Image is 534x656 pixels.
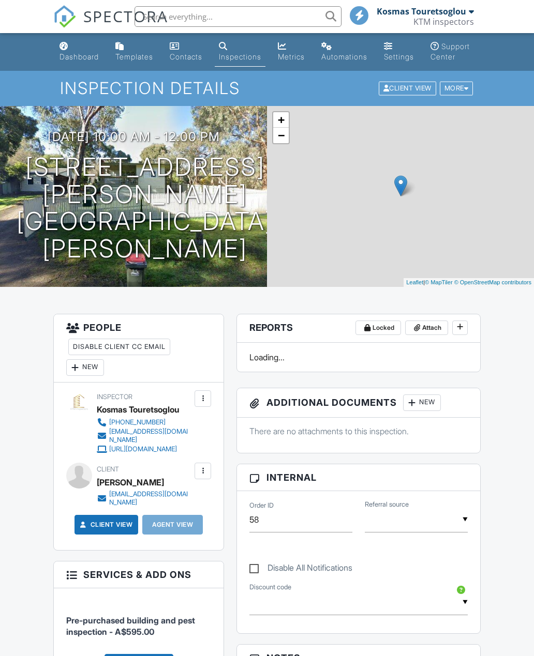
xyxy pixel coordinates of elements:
[274,37,309,67] a: Metrics
[97,428,192,444] a: [EMAIL_ADDRESS][DOMAIN_NAME]
[237,464,480,491] h3: Internal
[249,501,274,510] label: Order ID
[406,279,423,285] a: Leaflet
[109,428,192,444] div: [EMAIL_ADDRESS][DOMAIN_NAME]
[377,6,466,17] div: Kosmas Touretsoglou
[53,14,168,36] a: SPECTORA
[97,417,192,428] a: [PHONE_NUMBER]
[321,52,367,61] div: Automations
[111,37,157,67] a: Templates
[426,37,479,67] a: Support Center
[54,314,224,383] h3: People
[97,490,192,507] a: [EMAIL_ADDRESS][DOMAIN_NAME]
[378,84,439,91] a: Client View
[17,154,273,263] h1: [STREET_ADDRESS][PERSON_NAME] [GEOGRAPHIC_DATA][PERSON_NAME]
[249,583,291,592] label: Discount code
[431,42,470,61] div: Support Center
[278,52,305,61] div: Metrics
[413,17,474,27] div: KTM inspectors
[380,37,418,67] a: Settings
[68,339,170,355] div: Disable Client CC Email
[97,475,164,490] div: [PERSON_NAME]
[109,445,177,453] div: [URL][DOMAIN_NAME]
[403,394,441,411] div: New
[66,359,104,376] div: New
[48,130,220,144] h3: [DATE] 10:00 am - 12:00 pm
[425,279,453,285] a: © MapTiler
[249,425,468,437] p: There are no attachments to this inspection.
[317,37,372,67] a: Automations (Basic)
[215,37,265,67] a: Inspections
[78,520,133,530] a: Client View
[55,37,103,67] a: Dashboard
[60,52,99,61] div: Dashboard
[109,418,166,426] div: [PHONE_NUMBER]
[365,500,409,509] label: Referral source
[97,393,132,401] span: Inspector
[135,6,342,27] input: Search everything...
[97,444,192,454] a: [URL][DOMAIN_NAME]
[83,5,168,27] span: SPECTORA
[60,79,474,97] h1: Inspection Details
[115,52,153,61] div: Templates
[219,52,261,61] div: Inspections
[440,82,473,96] div: More
[237,388,480,418] h3: Additional Documents
[166,37,206,67] a: Contacts
[97,465,119,473] span: Client
[273,112,289,128] a: Zoom in
[384,52,414,61] div: Settings
[97,402,180,417] div: Kosmas Touretsoglou
[379,82,436,96] div: Client View
[273,128,289,143] a: Zoom out
[66,596,211,646] li: Service: Pre-purchased building and pest inspection
[66,615,195,637] span: Pre-purchased building and pest inspection - A$595.00
[170,52,202,61] div: Contacts
[404,278,534,287] div: |
[54,561,224,588] h3: Services & Add ons
[249,563,352,576] label: Disable All Notifications
[109,490,192,507] div: [EMAIL_ADDRESS][DOMAIN_NAME]
[454,279,531,285] a: © OpenStreetMap contributors
[53,5,76,28] img: The Best Home Inspection Software - Spectora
